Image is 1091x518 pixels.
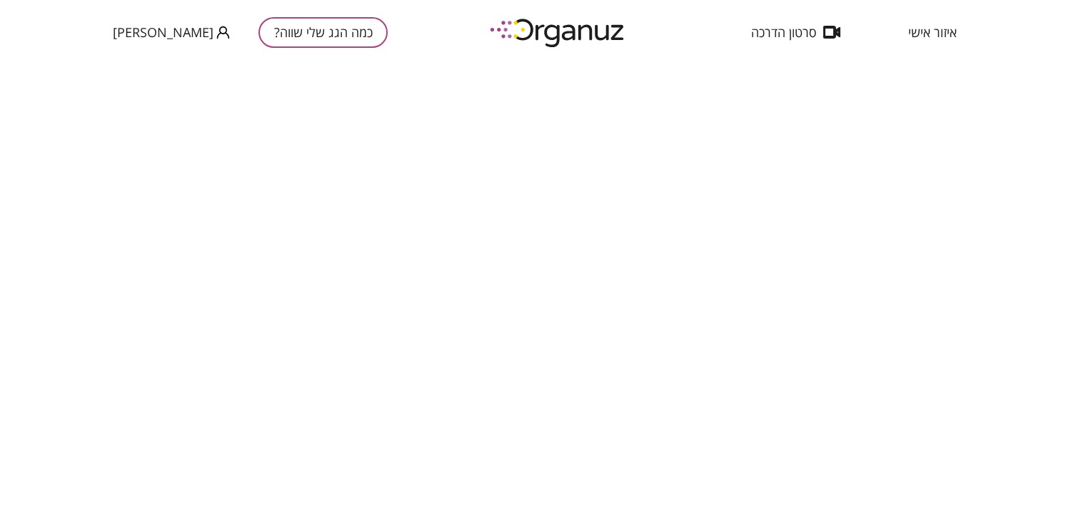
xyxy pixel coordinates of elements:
[730,25,862,39] button: סרטון הדרכה
[908,25,957,39] span: איזור אישי
[887,25,978,39] button: איזור אישי
[113,25,213,39] span: [PERSON_NAME]
[113,24,230,41] button: [PERSON_NAME]
[480,13,637,52] img: logo
[751,25,816,39] span: סרטון הדרכה
[258,17,388,48] button: כמה הגג שלי שווה?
